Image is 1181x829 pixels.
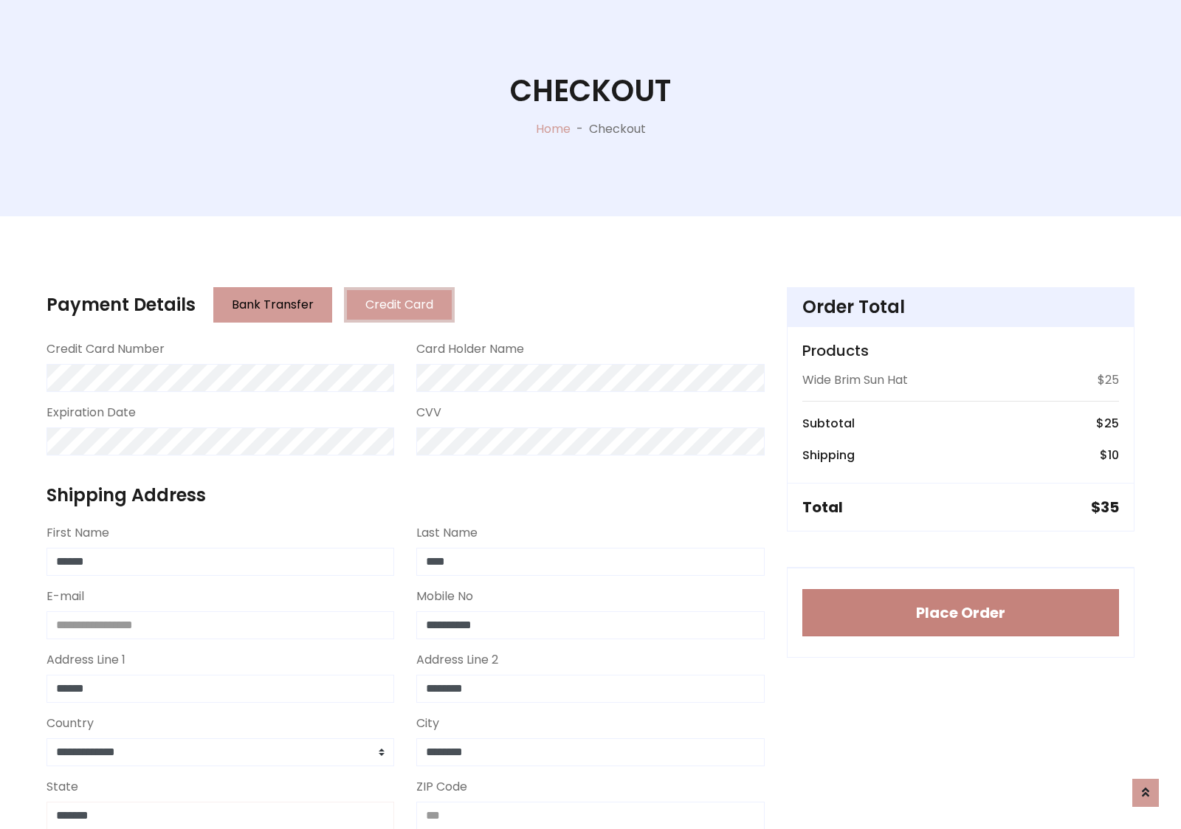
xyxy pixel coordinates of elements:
[47,588,84,605] label: E-mail
[416,524,478,542] label: Last Name
[47,651,125,669] label: Address Line 1
[416,715,439,732] label: City
[1096,416,1119,430] h6: $
[47,404,136,422] label: Expiration Date
[1101,497,1119,517] span: 35
[416,588,473,605] label: Mobile No
[47,485,765,506] h4: Shipping Address
[416,651,498,669] label: Address Line 2
[416,404,441,422] label: CVV
[47,778,78,796] label: State
[1098,371,1119,389] p: $25
[1104,415,1119,432] span: 25
[802,416,855,430] h6: Subtotal
[47,295,196,316] h4: Payment Details
[510,73,671,109] h1: Checkout
[416,340,524,358] label: Card Holder Name
[416,778,467,796] label: ZIP Code
[802,448,855,462] h6: Shipping
[1091,498,1119,516] h5: $
[47,524,109,542] label: First Name
[47,340,165,358] label: Credit Card Number
[47,715,94,732] label: Country
[589,120,646,138] p: Checkout
[1100,448,1119,462] h6: $
[571,120,589,138] p: -
[1108,447,1119,464] span: 10
[344,287,455,323] button: Credit Card
[802,297,1119,318] h4: Order Total
[536,120,571,137] a: Home
[802,342,1119,360] h5: Products
[802,371,908,389] p: Wide Brim Sun Hat
[802,498,843,516] h5: Total
[213,287,332,323] button: Bank Transfer
[802,589,1119,636] button: Place Order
